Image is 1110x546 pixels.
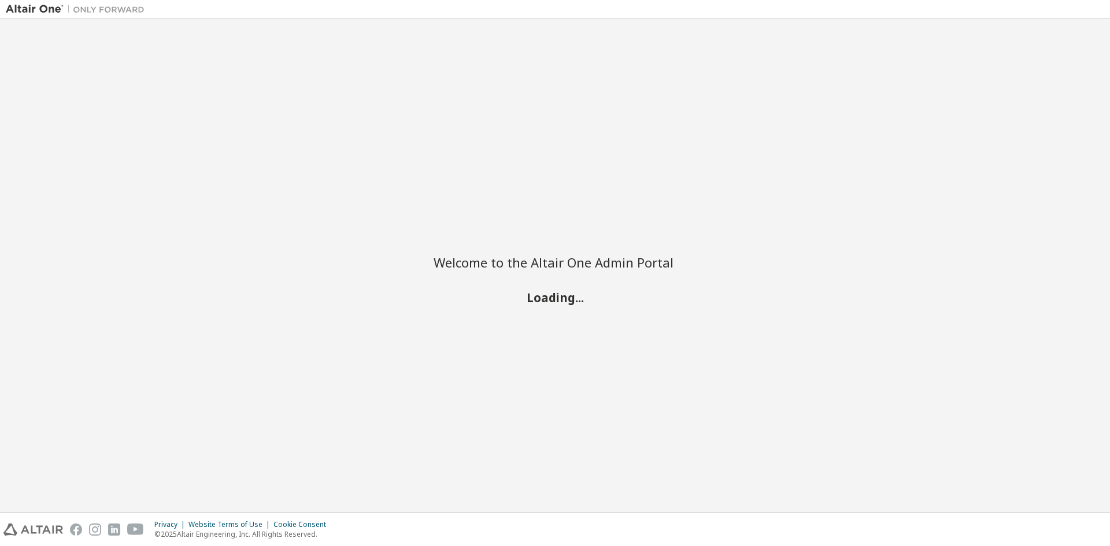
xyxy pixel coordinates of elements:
[127,523,144,536] img: youtube.svg
[434,289,676,304] h2: Loading...
[273,520,333,529] div: Cookie Consent
[188,520,273,529] div: Website Terms of Use
[70,523,82,536] img: facebook.svg
[154,529,333,539] p: © 2025 Altair Engineering, Inc. All Rights Reserved.
[154,520,188,529] div: Privacy
[6,3,150,15] img: Altair One
[108,523,120,536] img: linkedin.svg
[89,523,101,536] img: instagram.svg
[3,523,63,536] img: altair_logo.svg
[434,254,676,270] h2: Welcome to the Altair One Admin Portal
